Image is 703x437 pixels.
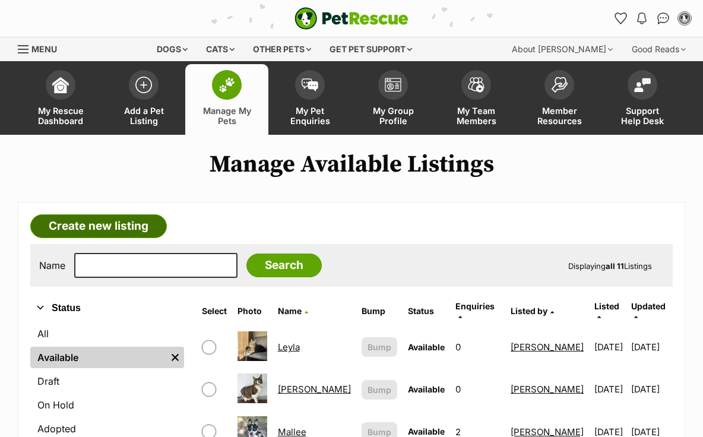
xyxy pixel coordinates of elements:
button: My account [675,9,694,28]
a: My Team Members [435,64,518,135]
span: Bump [368,341,391,353]
a: Remove filter [166,347,184,368]
span: Updated [631,301,666,311]
ul: Account quick links [611,9,694,28]
a: Listed [594,301,619,321]
div: Get pet support [321,37,420,61]
button: Bump [362,337,397,357]
a: Available [30,347,166,368]
a: My Group Profile [351,64,435,135]
a: Draft [30,370,184,392]
span: translation missing: en.admin.listings.index.attributes.enquiries [455,301,495,311]
span: Available [408,384,445,394]
a: Updated [631,301,666,321]
a: Add a Pet Listing [102,64,185,135]
div: Cats [198,37,243,61]
span: My Rescue Dashboard [34,106,87,126]
a: My Rescue Dashboard [19,64,102,135]
a: [PERSON_NAME] [278,384,351,395]
a: [PERSON_NAME] [511,341,584,353]
th: Photo [233,297,272,325]
span: Listed by [511,306,547,316]
span: My Pet Enquiries [283,106,337,126]
span: Manage My Pets [200,106,254,126]
img: member-resources-icon-8e73f808a243e03378d46382f2149f9095a855e16c252ad45f914b54edf8863c.svg [551,77,568,93]
a: Enquiries [455,301,495,321]
span: Bump [368,384,391,396]
label: Name [39,260,65,271]
span: My Group Profile [366,106,420,126]
strong: all 11 [606,261,624,271]
a: Member Resources [518,64,601,135]
a: Manage My Pets [185,64,268,135]
span: Name [278,306,302,316]
img: logo-e224e6f780fb5917bec1dbf3a21bbac754714ae5b6737aabdf751b685950b380.svg [294,7,408,30]
span: Available [408,426,445,436]
img: dashboard-icon-eb2f2d2d3e046f16d808141f083e7271f6b2e854fb5c12c21221c1fb7104beca.svg [52,77,69,93]
td: [DATE] [631,369,672,410]
button: Status [30,300,184,316]
a: Menu [18,37,65,59]
img: notifications-46538b983faf8c2785f20acdc204bb7945ddae34d4c08c2a6579f10ce5e182be.svg [637,12,647,24]
img: team-members-icon-5396bd8760b3fe7c0b43da4ab00e1e3bb1a5d9ba89233759b79545d2d3fc5d0d.svg [468,77,484,93]
span: My Team Members [449,106,503,126]
a: On Hold [30,394,184,416]
a: Leyla [278,341,300,353]
a: Create new listing [30,214,167,238]
td: [DATE] [590,327,630,368]
span: Add a Pet Listing [117,106,170,126]
a: Support Help Desk [601,64,684,135]
span: Displaying Listings [568,261,652,271]
th: Status [403,297,449,325]
span: Support Help Desk [616,106,669,126]
th: Select [197,297,232,325]
span: Member Resources [533,106,586,126]
div: About [PERSON_NAME] [503,37,621,61]
td: [DATE] [631,327,672,368]
a: Listed by [511,306,554,316]
input: Search [246,254,322,277]
a: Favourites [611,9,630,28]
a: PetRescue [294,7,408,30]
button: Notifications [632,9,651,28]
img: Aimee Paltridge profile pic [679,12,691,24]
div: Other pets [245,37,319,61]
td: [DATE] [590,369,630,410]
a: [PERSON_NAME] [511,384,584,395]
a: Name [278,306,308,316]
button: Bump [362,380,397,400]
div: Good Reads [623,37,694,61]
th: Bump [357,297,402,325]
img: add-pet-listing-icon-0afa8454b4691262ce3f59096e99ab1cd57d4a30225e0717b998d2c9b9846f56.svg [135,77,152,93]
img: chat-41dd97257d64d25036548639549fe6c8038ab92f7586957e7f3b1b290dea8141.svg [657,12,670,24]
a: My Pet Enquiries [268,64,351,135]
a: All [30,323,184,344]
div: Dogs [148,37,196,61]
img: manage-my-pets-icon-02211641906a0b7f246fdf0571729dbe1e7629f14944591b6c1af311fb30b64b.svg [218,77,235,93]
img: help-desk-icon-fdf02630f3aa405de69fd3d07c3f3aa587a6932b1a1747fa1d2bba05be0121f9.svg [634,78,651,92]
td: 0 [451,327,505,368]
td: 0 [451,369,505,410]
a: Conversations [654,9,673,28]
span: Menu [31,44,57,54]
span: Available [408,342,445,352]
img: group-profile-icon-3fa3cf56718a62981997c0bc7e787c4b2cf8bcc04b72c1350f741eb67cf2f40e.svg [385,78,401,92]
span: Listed [594,301,619,311]
img: pet-enquiries-icon-7e3ad2cf08bfb03b45e93fb7055b45f3efa6380592205ae92323e6603595dc1f.svg [302,78,318,91]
